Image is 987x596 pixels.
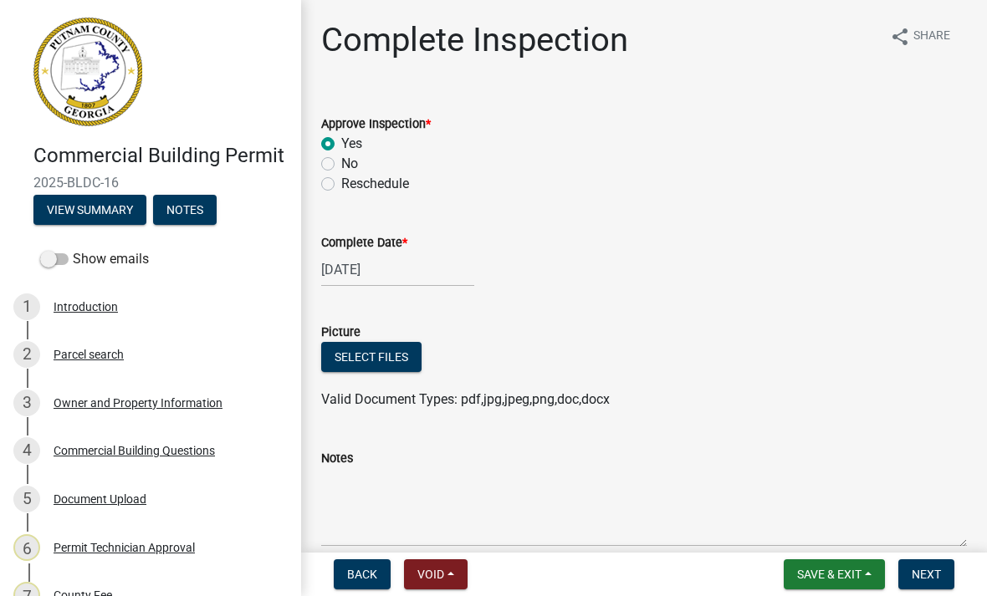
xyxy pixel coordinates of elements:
[334,559,391,589] button: Back
[33,175,268,191] span: 2025-BLDC-16
[54,349,124,360] div: Parcel search
[913,27,950,47] span: Share
[417,568,444,581] span: Void
[13,486,40,512] div: 5
[877,20,964,53] button: shareShare
[321,252,474,287] input: mm/dd/yyyy
[13,437,40,464] div: 4
[890,27,910,47] i: share
[40,249,149,269] label: Show emails
[13,341,40,368] div: 2
[153,204,217,217] wm-modal-confirm: Notes
[54,542,195,553] div: Permit Technician Approval
[341,154,358,174] label: No
[33,204,146,217] wm-modal-confirm: Summary
[321,119,431,130] label: Approve Inspection
[347,568,377,581] span: Back
[404,559,468,589] button: Void
[33,144,288,168] h4: Commercial Building Permit
[54,493,146,505] div: Document Upload
[321,453,353,465] label: Notes
[33,195,146,225] button: View Summary
[54,397,222,409] div: Owner and Property Information
[321,342,422,372] button: Select files
[341,174,409,194] label: Reschedule
[321,20,628,60] h1: Complete Inspection
[13,390,40,416] div: 3
[13,534,40,561] div: 6
[321,327,361,339] label: Picture
[153,195,217,225] button: Notes
[341,134,362,154] label: Yes
[912,568,941,581] span: Next
[784,559,885,589] button: Save & Exit
[321,237,407,249] label: Complete Date
[54,301,118,313] div: Introduction
[321,391,610,407] span: Valid Document Types: pdf,jpg,jpeg,png,doc,docx
[13,293,40,320] div: 1
[797,568,862,581] span: Save & Exit
[898,559,954,589] button: Next
[33,18,142,126] img: Putnam County, Georgia
[54,445,215,456] div: Commercial Building Questions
